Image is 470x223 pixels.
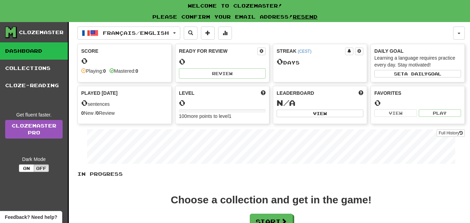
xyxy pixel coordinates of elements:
[96,110,99,116] strong: 0
[5,120,63,139] a: ClozemasterPro
[81,90,118,97] span: Played [DATE]
[103,68,106,74] strong: 0
[404,71,428,76] span: a daily
[179,113,266,120] div: 100 more points to level 1
[171,195,371,205] div: Choose a collection and get in the game!
[179,90,194,97] span: Level
[81,110,84,116] strong: 0
[81,98,88,108] span: 0
[261,90,266,97] span: Score more points to level up
[277,57,363,66] div: Day s
[5,156,63,163] div: Dark Mode
[437,129,465,137] button: Full History
[179,57,266,66] div: 0
[179,48,257,54] div: Ready for Review
[81,57,168,65] div: 0
[293,14,318,20] a: Resend
[19,29,64,36] div: Clozemaster
[277,57,283,66] span: 0
[201,27,215,40] button: Add sentence to collection
[184,27,197,40] button: Search sentences
[277,110,363,117] button: View
[5,111,63,118] div: Get fluent faster.
[179,99,266,107] div: 0
[81,99,168,108] div: sentences
[374,70,461,78] button: Seta dailygoal
[77,171,465,178] p: In Progress
[374,99,461,107] div: 0
[374,48,461,54] div: Daily Goal
[277,98,296,108] span: N/A
[218,27,232,40] button: More stats
[374,109,417,117] button: View
[359,90,363,97] span: This week in points, UTC
[5,214,57,221] span: Open feedback widget
[81,68,106,74] div: Playing:
[81,110,168,116] div: New / Review
[179,68,266,79] button: Review
[277,90,314,97] span: Leaderboard
[77,27,180,40] button: Français/English
[109,68,138,74] div: Mastered:
[374,90,461,97] div: Favorites
[81,48,168,54] div: Score
[374,54,461,68] div: Learning a language requires practice every day. Stay motivated!
[419,109,461,117] button: Play
[277,48,345,54] div: Streak
[103,30,169,36] span: Français / English
[19,164,34,172] button: On
[298,49,311,54] a: (CEST)
[136,68,138,74] strong: 0
[34,164,49,172] button: Off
